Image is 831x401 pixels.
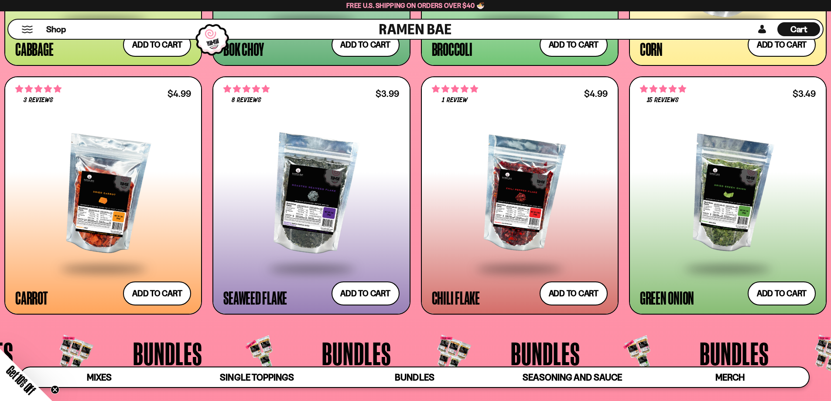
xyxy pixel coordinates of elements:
[223,83,270,95] span: 5.00 stars
[46,22,66,36] a: Shop
[15,83,62,95] span: 5.00 stars
[432,41,472,57] div: Broccoli
[376,89,399,98] div: $3.99
[232,97,261,104] span: 8 reviews
[123,281,191,305] button: Add to cart
[584,89,608,98] div: $4.99
[223,290,287,305] div: Seaweed Flake
[21,26,33,33] button: Mobile Menu Trigger
[493,367,651,387] a: Seasoning and Sauce
[15,41,53,57] div: Cabbage
[793,89,816,98] div: $3.49
[511,337,580,370] span: Bundles
[212,76,410,315] a: 5.00 stars 8 reviews $3.99 Seaweed Flake Add to cart
[777,20,820,39] a: Cart
[21,367,178,387] a: Mixes
[640,41,663,57] div: Corn
[442,97,467,104] span: 1 review
[523,372,622,383] span: Seasoning and Sauce
[647,97,679,104] span: 15 reviews
[336,367,493,387] a: Bundles
[4,76,202,315] a: 5.00 stars 3 reviews $4.99 Carrot Add to cart
[790,24,807,34] span: Cart
[346,1,485,10] span: Free U.S. Shipping on Orders over $40 🍜
[395,372,434,383] span: Bundles
[133,337,202,370] span: Bundles
[432,83,478,95] span: 5.00 stars
[178,367,335,387] a: Single Toppings
[640,83,686,95] span: 5.00 stars
[715,372,745,383] span: Merch
[46,24,66,35] span: Shop
[87,372,112,383] span: Mixes
[629,76,827,315] a: 5.00 stars 15 reviews $3.49 Green Onion Add to cart
[700,337,769,370] span: Bundles
[540,281,608,305] button: Add to cart
[4,363,38,397] span: Get 10% Off
[640,290,694,305] div: Green Onion
[432,290,480,305] div: Chili Flake
[421,76,619,315] a: 5.00 stars 1 review $4.99 Chili Flake Add to cart
[332,281,400,305] button: Add to cart
[322,337,391,370] span: Bundles
[168,89,191,98] div: $4.99
[51,385,59,394] button: Close teaser
[15,290,48,305] div: Carrot
[24,97,53,104] span: 3 reviews
[748,281,816,305] button: Add to cart
[223,41,263,57] div: Bok Choy
[220,372,294,383] span: Single Toppings
[651,367,809,387] a: Merch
